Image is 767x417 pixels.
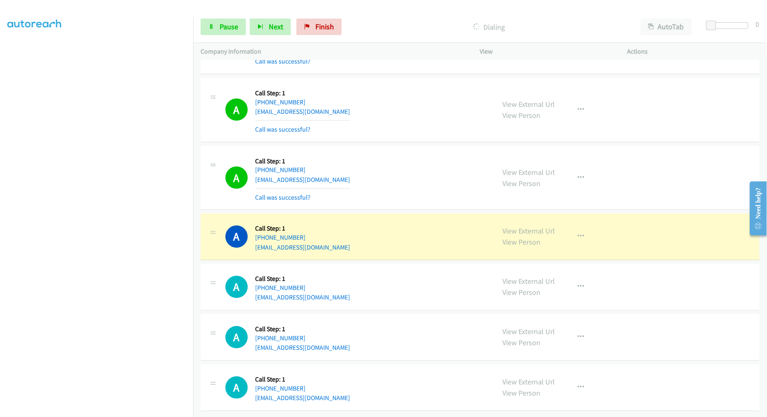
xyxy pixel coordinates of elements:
a: View Person [502,179,540,188]
button: Next [250,19,291,35]
a: [PHONE_NUMBER] [255,385,305,393]
p: Company Information [201,47,465,57]
a: [PHONE_NUMBER] [255,166,305,174]
h5: Call Step: 1 [255,275,350,283]
h5: Call Step: 1 [255,157,350,165]
h1: A [225,99,248,121]
a: View Person [502,238,540,247]
a: View External Url [502,327,555,337]
a: [EMAIL_ADDRESS][DOMAIN_NAME] [255,244,350,252]
a: Call was successful? [255,193,310,201]
a: [PHONE_NUMBER] [255,335,305,342]
span: Finish [315,22,334,31]
h1: A [225,276,248,298]
a: View External Url [502,167,555,177]
div: 0 [756,19,760,30]
a: [PHONE_NUMBER] [255,234,305,242]
a: Pause [201,19,246,35]
span: Pause [220,22,238,31]
a: [PHONE_NUMBER] [255,284,305,292]
a: Call was successful? [255,57,310,65]
p: Dialing [353,21,626,33]
p: Actions [627,47,760,57]
a: [EMAIL_ADDRESS][DOMAIN_NAME] [255,108,350,115]
a: View Person [502,389,540,398]
a: Call was successful? [255,125,310,133]
h1: A [225,377,248,399]
a: [EMAIL_ADDRESS][DOMAIN_NAME] [255,344,350,352]
a: [EMAIL_ADDRESS][DOMAIN_NAME] [255,394,350,402]
a: View Person [502,111,540,120]
a: View External Url [502,377,555,387]
a: View Person [502,288,540,297]
p: View [480,47,613,57]
a: Finish [296,19,342,35]
h5: Call Step: 1 [255,376,350,384]
h1: A [225,326,248,349]
a: View External Url [502,226,555,236]
a: View Person [502,338,540,348]
iframe: Resource Center [743,176,767,241]
div: The call is yet to be attempted [225,377,248,399]
h5: Call Step: 1 [255,89,350,97]
a: [PHONE_NUMBER] [255,98,305,106]
a: [EMAIL_ADDRESS][DOMAIN_NAME] [255,294,350,302]
span: Next [269,22,283,31]
h5: Call Step: 1 [255,225,350,233]
button: AutoTab [641,19,692,35]
iframe: To enrich screen reader interactions, please activate Accessibility in Grammarly extension settings [7,24,193,416]
h1: A [225,167,248,189]
div: The call is yet to be attempted [225,276,248,298]
a: View External Url [502,277,555,286]
div: Delay between calls (in seconds) [710,22,748,29]
a: [EMAIL_ADDRESS][DOMAIN_NAME] [255,176,350,184]
a: View External Url [502,99,555,109]
h5: Call Step: 1 [255,325,350,334]
h1: A [225,226,248,248]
